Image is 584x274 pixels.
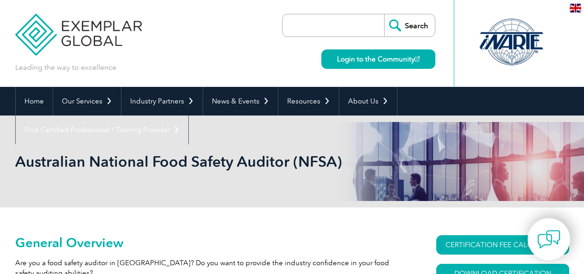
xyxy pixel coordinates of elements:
[16,87,53,116] a: Home
[15,62,116,73] p: Leading the way to excellence
[415,56,420,61] img: open_square.png
[53,87,121,116] a: Our Services
[339,87,397,116] a: About Us
[384,14,435,37] input: Search
[278,87,339,116] a: Resources
[436,235,569,255] a: CERTIFICATION FEE CALCULATOR
[321,49,435,69] a: Login to the Community
[15,152,370,170] h1: Australian National Food Safety Auditor (NFSA)
[16,116,188,144] a: Find Certified Professional / Training Provider
[203,87,278,116] a: News & Events
[537,228,560,251] img: contact-chat.png
[121,87,203,116] a: Industry Partners
[570,4,581,12] img: en
[15,235,403,250] h2: General Overview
